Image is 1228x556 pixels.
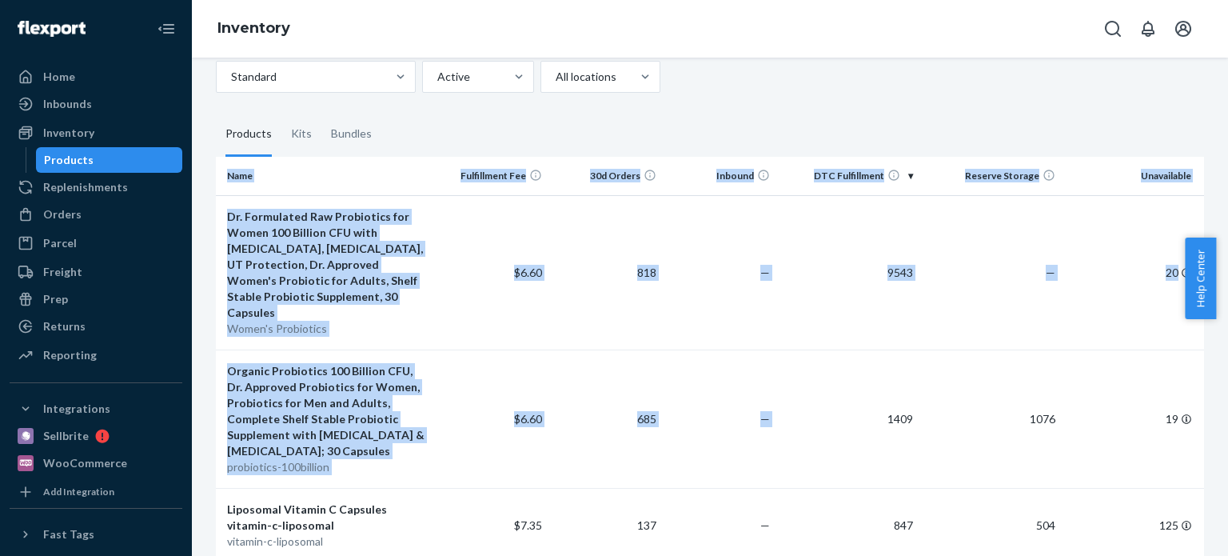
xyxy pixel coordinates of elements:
button: Fast Tags [10,522,182,547]
span: $7.35 [514,518,542,532]
a: Inbounds [10,91,182,117]
a: Reporting [10,342,182,368]
div: Bundles [331,112,372,157]
div: Women's Probiotics [227,321,428,337]
div: Returns [43,318,86,334]
th: Fulfillment Fee [435,157,549,195]
a: Orders [10,202,182,227]
div: Prep [43,291,68,307]
div: Add Integration [43,485,114,498]
div: Fast Tags [43,526,94,542]
td: 20 [1062,195,1204,350]
button: Help Center [1185,238,1216,319]
div: Kits [291,112,312,157]
img: Flexport logo [18,21,86,37]
div: Integrations [43,401,110,417]
th: Reserve Storage [919,157,1062,195]
th: Name [221,157,434,195]
div: Reporting [43,347,97,363]
a: WooCommerce [10,450,182,476]
button: Open Search Box [1097,13,1129,45]
span: — [760,412,770,426]
td: 685 [548,350,663,488]
div: Replenishments [43,179,128,195]
a: Parcel [10,230,182,256]
div: Products [225,112,272,157]
button: Close Navigation [150,13,182,45]
th: Unavailable [1062,157,1204,195]
div: Organic Probiotics 100 Billion CFU, Dr. Approved Probiotics for Women, Probiotics for Men and Adu... [227,363,428,459]
div: Dr. Formulated Raw Probiotics for Women 100 Billion CFU with [MEDICAL_DATA], [MEDICAL_DATA], UT P... [227,209,428,321]
span: — [760,518,770,532]
th: DTC Fulfillment [776,157,919,195]
a: Freight [10,259,182,285]
span: — [760,266,770,279]
div: Home [43,69,75,85]
div: Inventory [43,125,94,141]
div: Freight [43,264,82,280]
td: 19 [1062,350,1204,488]
a: Inventory [10,120,182,146]
button: Integrations [10,396,182,422]
a: Inventory [217,19,290,37]
div: Parcel [43,235,77,251]
div: Orders [43,206,82,222]
input: Active [436,69,437,85]
span: $6.60 [514,266,542,279]
div: Inbounds [43,96,92,112]
a: Returns [10,314,182,339]
th: Inbound [663,157,777,195]
td: 818 [548,195,663,350]
a: Replenishments [10,174,182,200]
span: — [1046,266,1055,279]
div: vitamin-c-liposomal [227,534,428,550]
a: Products [36,147,183,173]
th: 30d Orders [548,157,663,195]
td: 1409 [776,350,919,488]
div: probiotics-100billion [227,459,428,475]
a: Prep [10,286,182,312]
a: Sellbrite [10,423,182,449]
span: $6.60 [514,412,542,426]
ol: breadcrumbs [205,6,303,52]
div: Liposomal Vitamin C Capsules vitamin-c-liposomal [227,502,428,534]
td: 1076 [919,350,1062,488]
div: Sellbrite [43,428,89,444]
td: 9543 [776,195,919,350]
input: All locations [554,69,556,85]
div: Products [44,152,94,168]
div: WooCommerce [43,455,127,471]
button: Open account menu [1167,13,1199,45]
a: Home [10,64,182,90]
a: Add Integration [10,482,182,502]
button: Open notifications [1132,13,1164,45]
input: Standard [229,69,231,85]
